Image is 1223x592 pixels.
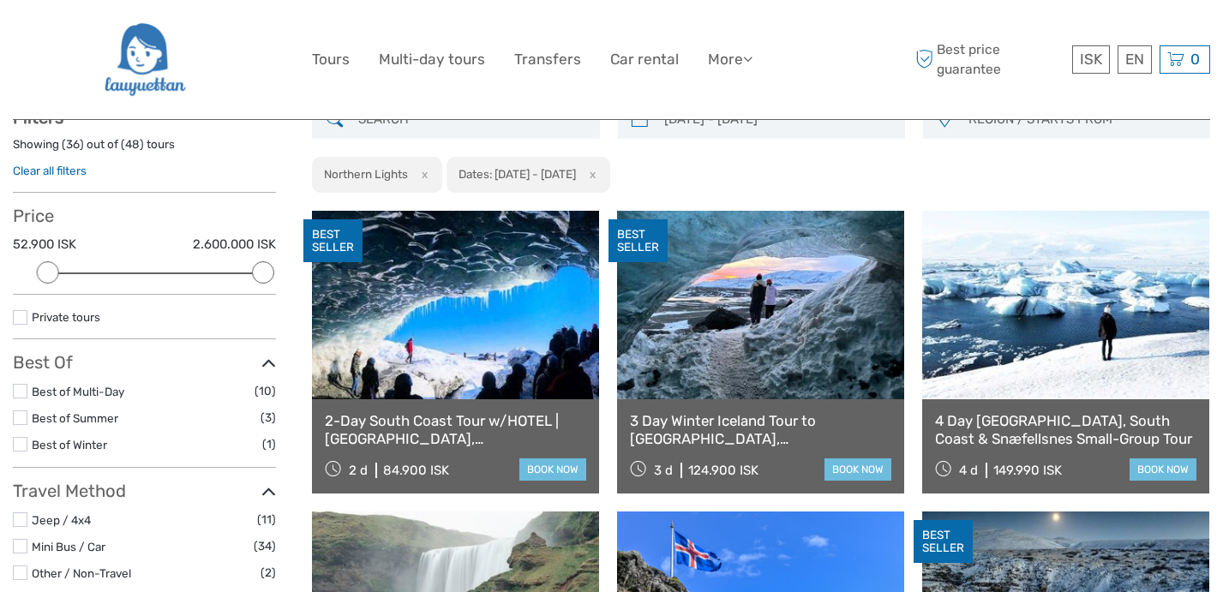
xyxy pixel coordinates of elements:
[914,520,973,563] div: BEST SELLER
[32,310,100,324] a: Private tours
[312,47,350,72] a: Tours
[1118,45,1152,74] div: EN
[303,219,363,262] div: BEST SELLER
[32,385,124,398] a: Best of Multi-Day
[514,47,581,72] a: Transfers
[254,536,276,556] span: (34)
[609,219,668,262] div: BEST SELLER
[32,566,131,580] a: Other / Non-Travel
[103,13,186,106] img: 2954-36deae89-f5b4-4889-ab42-60a468582106_logo_big.png
[13,352,276,373] h3: Best Of
[125,136,140,152] label: 48
[32,513,91,527] a: Jeep / 4x4
[193,236,276,254] label: 2.600.000 ISK
[349,463,368,478] span: 2 d
[411,165,434,183] button: x
[459,167,576,181] h2: Dates: [DATE] - [DATE]
[935,412,1196,447] a: 4 Day [GEOGRAPHIC_DATA], South Coast & Snæfellsnes Small-Group Tour
[325,412,586,447] a: 2-Day South Coast Tour w/HOTEL | [GEOGRAPHIC_DATA], [GEOGRAPHIC_DATA], [GEOGRAPHIC_DATA] & Waterf...
[519,458,586,481] a: book now
[13,236,76,254] label: 52.900 ISK
[993,463,1062,478] div: 149.990 ISK
[255,381,276,401] span: (10)
[24,30,194,44] p: We're away right now. Please check back later!
[824,458,891,481] a: book now
[911,40,1068,78] span: Best price guarantee
[610,47,679,72] a: Car rental
[688,463,758,478] div: 124.900 ISK
[32,540,105,553] a: Mini Bus / Car
[261,563,276,583] span: (2)
[654,463,673,478] span: 3 d
[13,164,87,177] a: Clear all filters
[1188,51,1202,68] span: 0
[379,47,485,72] a: Multi-day tours
[324,167,408,181] h2: Northern Lights
[32,411,118,425] a: Best of Summer
[13,136,276,163] div: Showing ( ) out of ( ) tours
[257,510,276,529] span: (11)
[1080,51,1102,68] span: ISK
[579,165,602,183] button: x
[959,463,978,478] span: 4 d
[13,206,276,226] h3: Price
[1130,458,1196,481] a: book now
[66,136,80,152] label: 36
[32,438,107,451] a: Best of Winter
[13,481,276,501] h3: Travel Method
[197,27,218,47] button: Open LiveChat chat widget
[630,412,891,447] a: 3 Day Winter Iceland Tour to [GEOGRAPHIC_DATA], [GEOGRAPHIC_DATA], [GEOGRAPHIC_DATA] and [GEOGRAP...
[13,107,63,128] strong: Filters
[261,408,276,428] span: (3)
[262,434,276,454] span: (1)
[708,47,752,72] a: More
[383,463,449,478] div: 84.900 ISK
